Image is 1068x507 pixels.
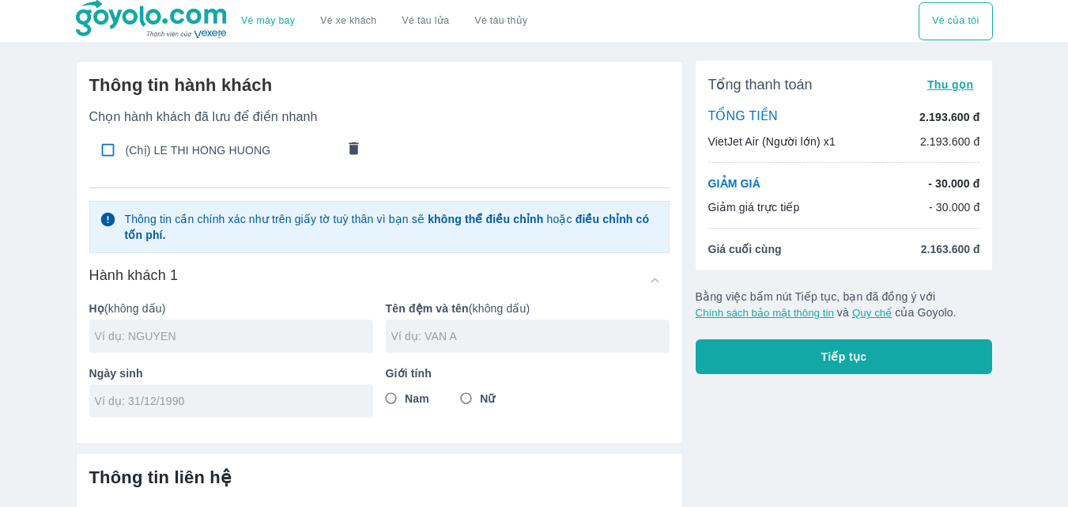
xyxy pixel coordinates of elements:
[708,199,800,215] p: Giảm giá trực tiếp
[390,2,462,40] a: Vé tàu lửa
[391,328,670,344] input: Ví dụ: VAN A
[241,15,295,27] a: Vé máy bay
[89,302,104,315] b: Họ
[386,302,469,315] b: Tên đệm và tên
[95,328,373,344] input: Ví dụ: NGUYEN
[919,109,979,125] p: 2.193.600 đ
[696,289,993,320] p: Bằng việc bấm nút Tiếp tục, bạn đã đồng ý với và của Goyolo.
[919,2,992,40] button: Vé của tôi
[386,365,670,381] p: Giới tính
[320,15,376,27] a: Vé xe khách
[89,467,670,489] h6: Thông tin liên hệ
[89,109,670,125] p: Chọn hành khách đã lưu để điền nhanh
[89,74,670,96] h6: Thông tin hành khách
[696,339,993,374] button: Tiếp tục
[927,78,974,91] span: Thu gọn
[708,75,813,94] span: Tổng thanh toán
[89,266,179,285] h6: Hành khách 1
[928,176,979,191] p: - 30.000 đ
[228,2,540,40] div: choose transportation mode
[919,2,992,40] div: choose transportation mode
[126,142,336,158] span: (Chị) LE THI HONG HUONG
[89,365,373,381] p: Ngày sinh
[708,176,760,191] p: GIẢM GIÁ
[921,74,980,96] button: Thu gọn
[708,108,778,126] p: TỔNG TIỀN
[708,241,782,257] span: Giá cuối cùng
[428,213,543,225] strong: không thể điều chỉnh
[462,2,540,40] button: Vé tàu thủy
[852,307,892,319] button: Quy chế
[821,349,867,365] span: Tiếp tục
[337,134,370,167] button: comments
[386,301,670,316] p: (không dấu)
[708,134,836,149] p: VietJet Air (Người lớn) x1
[480,391,495,407] span: Nữ
[696,307,834,319] button: Chính sách bảo mật thông tin
[929,199,980,215] p: - 30.000 đ
[920,134,980,149] p: 2.193.600 đ
[921,241,980,257] span: 2.163.600 đ
[89,301,373,316] p: (không dấu)
[95,393,357,409] input: Ví dụ: 31/12/1990
[405,391,429,407] span: Nam
[124,211,659,243] p: Thông tin cần chính xác như trên giấy tờ tuỳ thân vì bạn sẽ hoặc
